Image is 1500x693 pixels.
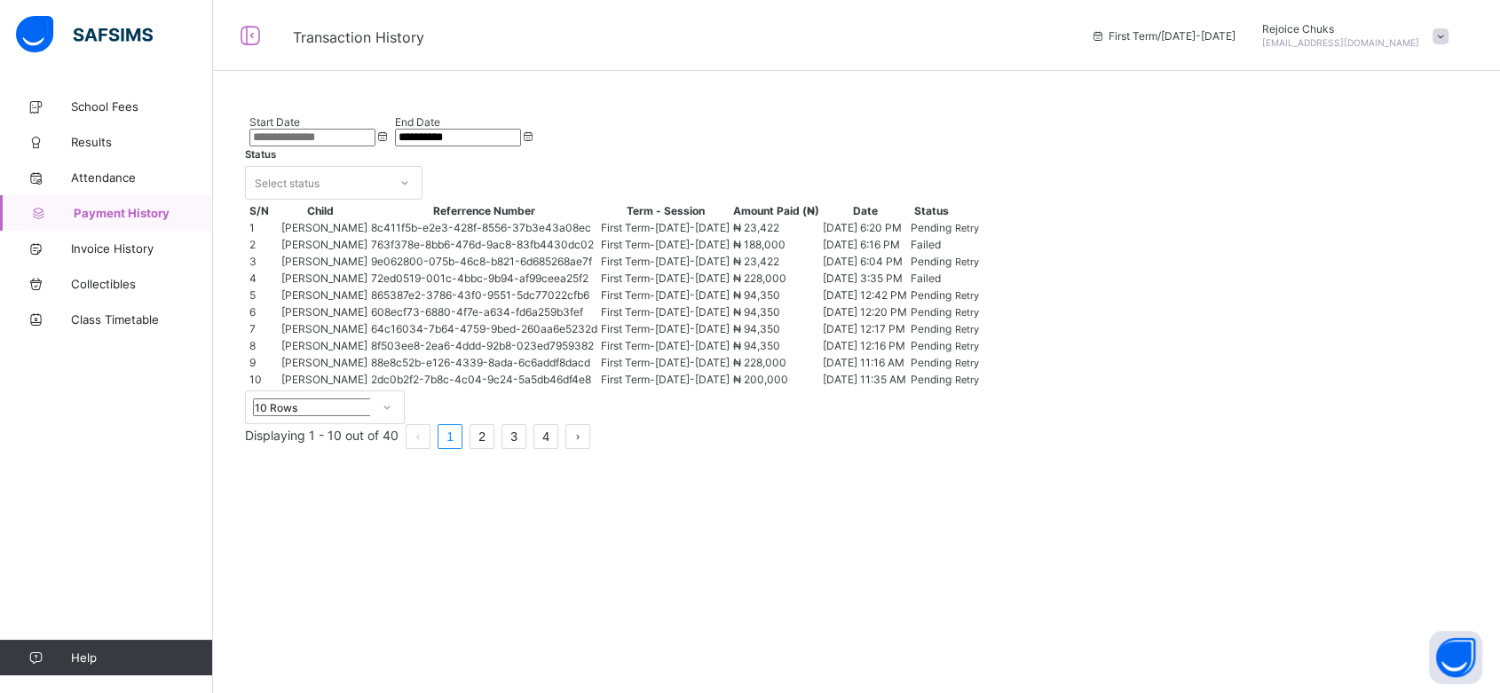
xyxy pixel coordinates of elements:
span: Pending [911,305,951,319]
span: [PERSON_NAME] [281,238,367,251]
span: Pending [911,339,951,352]
span: Pending [911,373,951,386]
td: [DATE] 12:42 PM [822,287,908,303]
span: [PERSON_NAME] [281,356,367,369]
th: Referrence Number [370,203,598,218]
td: 8f503ee8-2ea6-4ddd-92b8-023ed7959382 [370,338,598,353]
li: 2 [470,424,494,449]
span: Pending [911,255,951,268]
td: 9 [249,355,270,370]
span: School Fees [71,99,213,114]
span: Collectibles [71,277,213,291]
td: First Term - [DATE]-[DATE] [600,338,730,353]
li: 下一页 [565,424,590,449]
img: safsims [16,16,153,53]
td: First Term - [DATE]-[DATE] [600,355,730,370]
span: Results [71,135,213,149]
th: Term - Session [600,203,730,218]
td: [DATE] 12:20 PM [822,304,908,319]
span: Pending [911,356,951,369]
a: 4 [534,425,557,448]
td: 8 [249,338,270,353]
span: ₦ 94,350 [733,288,780,302]
span: [PERSON_NAME] [281,272,367,285]
td: [DATE] 12:16 PM [822,338,908,353]
div: RejoiceChuks [1253,22,1457,49]
td: 608ecf73-6880-4f7e-a634-fd6a259b3fef [370,304,598,319]
a: 3 [502,425,525,448]
td: [DATE] 6:20 PM [822,220,908,235]
button: Open asap [1429,631,1482,684]
span: Pending [911,221,951,234]
span: Help [71,650,212,665]
span: Retry [955,222,979,234]
td: First Term - [DATE]-[DATE] [600,304,730,319]
li: Displaying 1 - 10 out of 40 [245,424,399,449]
span: ₦ 200,000 [733,373,788,386]
td: 865387e2-3786-43f0-9551-5dc77022cfb6 [370,287,598,303]
span: Rejoice Chuks [1262,22,1419,35]
td: 6 [249,304,270,319]
td: First Term - [DATE]-[DATE] [600,321,730,336]
span: Retry [955,306,979,319]
td: First Term - [DATE]-[DATE] [600,254,730,269]
span: ₦ 228,000 [733,272,786,285]
td: 1 [249,220,270,235]
button: prev page [406,424,430,449]
span: Retry [955,289,979,302]
span: session/term information [1091,29,1236,43]
td: [DATE] 6:04 PM [822,254,908,269]
td: First Term - [DATE]-[DATE] [600,372,730,387]
span: Failed [911,272,941,285]
th: S/N [249,203,270,218]
span: Transaction History [293,28,424,46]
td: 88e8c52b-e126-4339-8ada-6c6addf8dacd [370,355,598,370]
li: 1 [438,424,462,449]
span: ₦ 188,000 [733,238,786,251]
span: ₦ 94,350 [733,339,780,352]
td: [DATE] 11:16 AM [822,355,908,370]
th: Date [822,203,908,218]
span: [PERSON_NAME] [281,305,367,319]
td: First Term - [DATE]-[DATE] [600,237,730,252]
td: 64c16034-7b64-4759-9bed-260aa6e5232d [370,321,598,336]
td: 72ed0519-001c-4bbc-9b94-af99ceea25f2 [370,271,598,286]
span: ₦ 94,350 [733,305,780,319]
td: First Term - [DATE]-[DATE] [600,220,730,235]
label: Start Date [249,115,300,129]
a: 1 [438,425,462,448]
td: 5 [249,287,270,303]
span: Attendance [71,170,213,185]
span: Retry [955,256,979,268]
span: Pending [911,322,951,335]
span: [PERSON_NAME] [281,221,367,234]
label: End Date [395,115,440,129]
a: 2 [470,425,493,448]
span: [PERSON_NAME] [281,288,367,302]
th: Child [272,203,368,218]
span: Retry [955,340,979,352]
span: Invoice History [71,241,213,256]
span: Retry [955,374,979,386]
td: 763f378e-8bb6-476d-9ac8-83fb4430dc02 [370,237,598,252]
td: First Term - [DATE]-[DATE] [600,287,730,303]
div: 10 Rows [255,401,372,414]
div: Select status [255,166,320,200]
td: First Term - [DATE]-[DATE] [600,271,730,286]
span: ₦ 23,422 [733,255,779,268]
td: 2 [249,237,270,252]
td: 4 [249,271,270,286]
th: Amount Paid (₦) [732,203,820,218]
span: Status [245,148,276,161]
li: 3 [501,424,526,449]
td: 9e062800-075b-46c8-b821-6d685268ae7f [370,254,598,269]
td: [DATE] 11:35 AM [822,372,908,387]
span: [PERSON_NAME] [281,322,367,335]
span: Failed [911,238,941,251]
span: Pending [911,288,951,302]
td: [DATE] 3:35 PM [822,271,908,286]
button: next page [565,424,590,449]
span: Retry [955,357,979,369]
td: [DATE] 6:16 PM [822,237,908,252]
td: 8c411f5b-e2e3-428f-8556-37b3e43a08ec [370,220,598,235]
